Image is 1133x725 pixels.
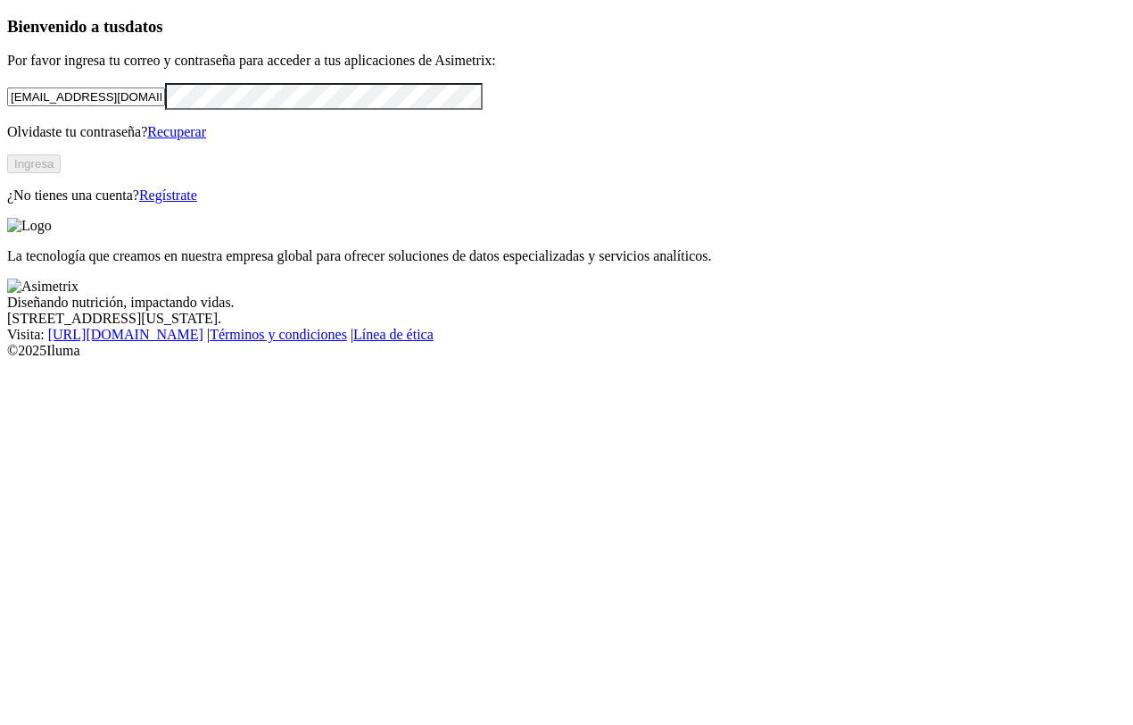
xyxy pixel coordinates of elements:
button: Ingresa [7,154,61,173]
div: Diseñando nutrición, impactando vidas. [7,295,1126,311]
img: Asimetrix [7,279,79,295]
p: La tecnología que creamos en nuestra empresa global para ofrecer soluciones de datos especializad... [7,248,1126,264]
a: Términos y condiciones [210,327,347,342]
a: Recuperar [147,124,206,139]
a: Regístrate [139,187,197,203]
span: datos [125,17,163,36]
div: © 2025 Iluma [7,343,1126,359]
img: Logo [7,218,52,234]
p: Por favor ingresa tu correo y contraseña para acceder a tus aplicaciones de Asimetrix: [7,53,1126,69]
div: [STREET_ADDRESS][US_STATE]. [7,311,1126,327]
a: [URL][DOMAIN_NAME] [48,327,203,342]
p: ¿No tienes una cuenta? [7,187,1126,204]
a: Línea de ética [353,327,434,342]
div: Visita : | | [7,327,1126,343]
p: Olvidaste tu contraseña? [7,124,1126,140]
input: Tu correo [7,87,165,106]
h3: Bienvenido a tus [7,17,1126,37]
